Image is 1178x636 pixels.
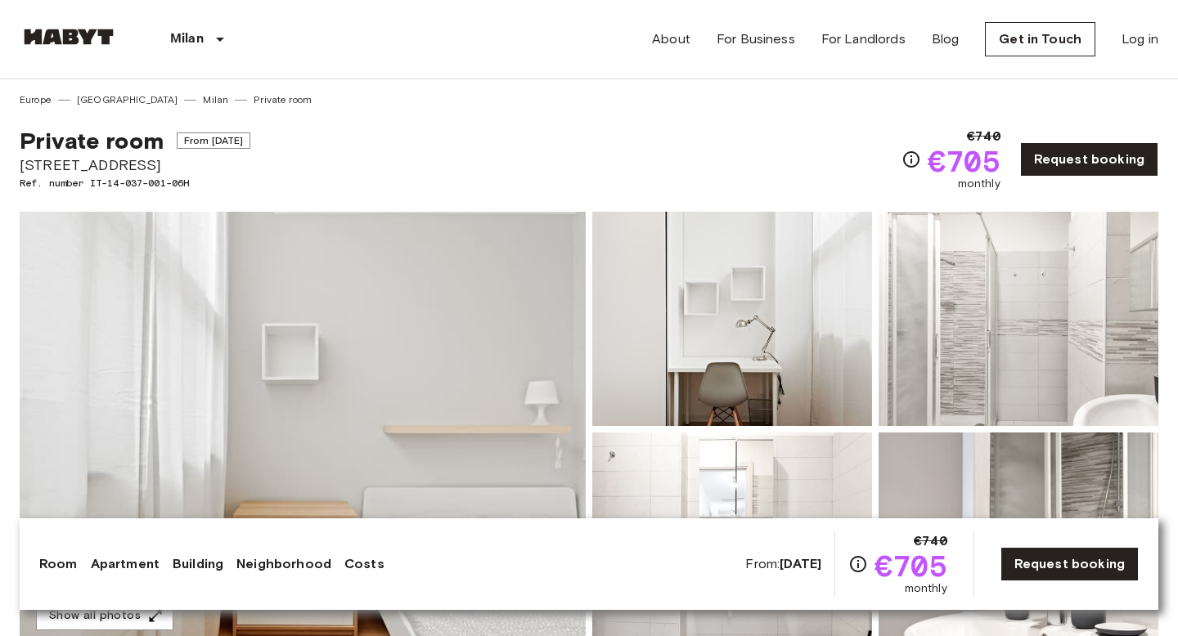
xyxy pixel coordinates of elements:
button: Show all photos [36,601,173,631]
a: Private room [254,92,312,107]
span: From: [745,555,821,573]
a: Neighborhood [236,554,331,574]
a: Request booking [1020,142,1158,177]
span: €705 [928,146,1000,176]
span: €740 [914,531,947,551]
span: From [DATE] [177,132,251,149]
img: Picture of unit IT-14-037-001-06H [592,212,872,426]
a: Building [173,554,223,574]
a: Request booking [1000,547,1139,581]
span: Ref. number IT-14-037-001-06H [20,176,250,190]
span: €740 [967,127,1000,146]
span: [STREET_ADDRESS] [20,155,250,176]
span: monthly [958,176,1000,192]
svg: Check cost overview for full price breakdown. Please note that discounts apply to new joiners onl... [901,150,921,169]
a: About [652,29,690,49]
a: Milan [203,92,228,107]
a: Log in [1122,29,1158,49]
a: For Landlords [821,29,906,49]
a: Costs [344,554,384,574]
img: Picture of unit IT-14-037-001-06H [879,212,1158,426]
a: Apartment [91,554,160,574]
span: Private room [20,127,164,155]
a: [GEOGRAPHIC_DATA] [77,92,178,107]
a: Europe [20,92,52,107]
img: Habyt [20,29,118,45]
a: Get in Touch [985,22,1095,56]
svg: Check cost overview for full price breakdown. Please note that discounts apply to new joiners onl... [848,554,868,574]
a: For Business [717,29,795,49]
p: Milan [170,29,204,49]
a: Blog [932,29,960,49]
a: Room [39,554,78,574]
span: monthly [905,580,947,597]
b: [DATE] [780,556,821,571]
span: €705 [875,551,947,580]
